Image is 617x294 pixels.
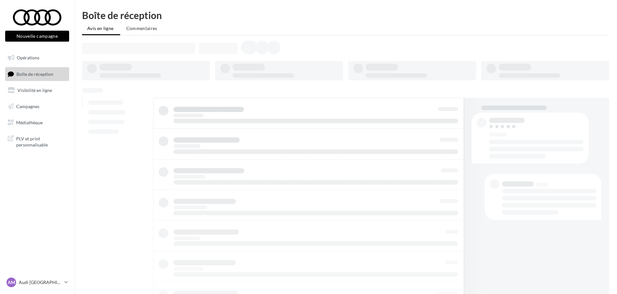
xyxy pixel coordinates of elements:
a: Visibilité en ligne [4,84,70,97]
p: Audi [GEOGRAPHIC_DATA] [19,279,62,286]
a: Boîte de réception [4,67,70,81]
button: Nouvelle campagne [5,31,69,42]
a: Opérations [4,51,70,65]
span: Commentaires [126,25,157,31]
span: Opérations [17,55,39,60]
span: AM [8,279,15,286]
a: PLV et print personnalisable [4,132,70,151]
span: Campagnes [16,104,39,109]
span: PLV et print personnalisable [16,134,67,148]
span: Boîte de réception [16,71,53,76]
a: Médiathèque [4,116,70,129]
div: Boîte de réception [82,10,609,20]
a: AM Audi [GEOGRAPHIC_DATA] [5,276,69,289]
span: Médiathèque [16,119,43,125]
span: Visibilité en ligne [17,87,52,93]
a: Campagnes [4,100,70,113]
